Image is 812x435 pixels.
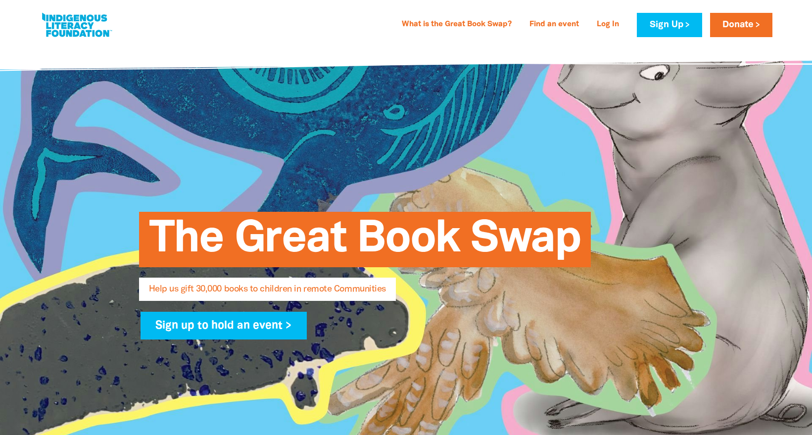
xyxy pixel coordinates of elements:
[149,219,581,267] span: The Great Book Swap
[524,17,585,33] a: Find an event
[141,312,307,339] a: Sign up to hold an event >
[637,13,702,37] a: Sign Up
[149,285,386,301] span: Help us gift 30,000 books to children in remote Communities
[591,17,625,33] a: Log In
[710,13,772,37] a: Donate
[396,17,518,33] a: What is the Great Book Swap?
